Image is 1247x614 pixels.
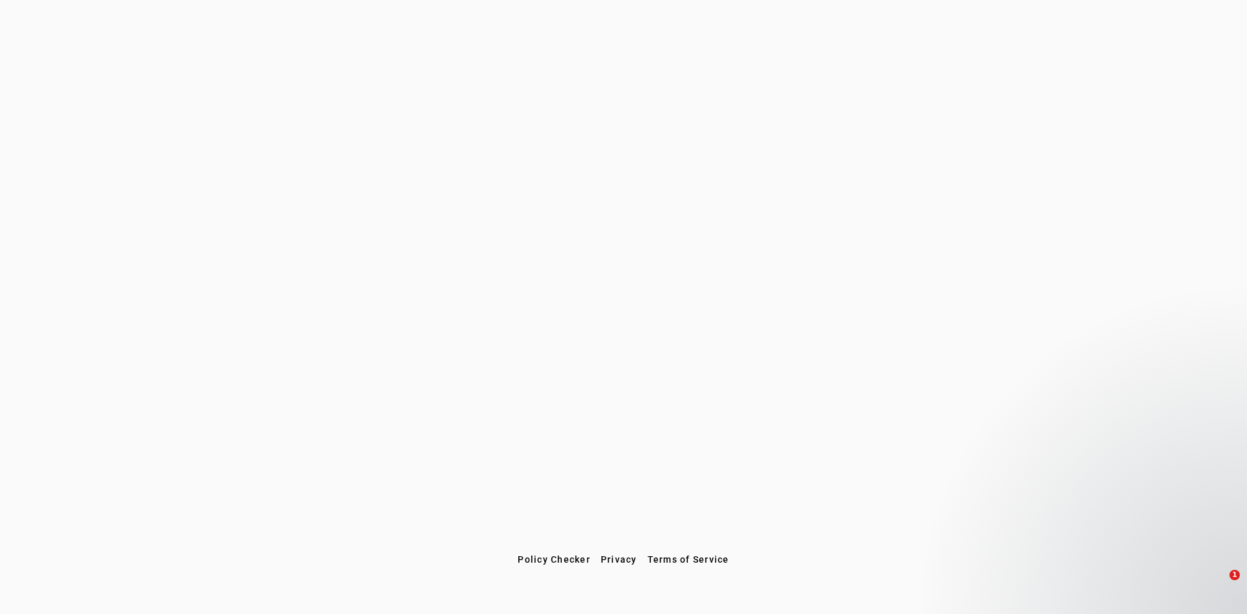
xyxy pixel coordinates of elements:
[601,554,637,565] span: Privacy
[1229,570,1240,580] span: 1
[512,548,596,571] button: Policy Checker
[596,548,642,571] button: Privacy
[648,554,729,565] span: Terms of Service
[518,554,590,565] span: Policy Checker
[987,491,1247,566] iframe: Intercom notifications message
[642,548,735,571] button: Terms of Service
[1203,570,1234,601] iframe: Intercom live chat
